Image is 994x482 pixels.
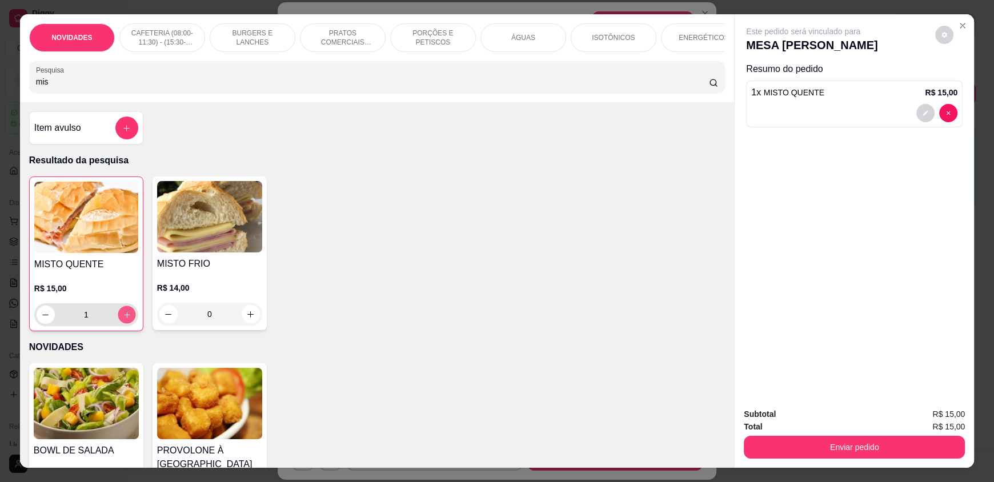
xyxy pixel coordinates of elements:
[34,182,138,253] img: product-image
[157,257,262,271] h4: MISTO FRIO
[51,33,92,42] p: NOVIDADES
[157,368,262,439] img: product-image
[925,87,957,98] p: R$ 15,00
[242,305,260,323] button: increase-product-quantity
[916,104,935,122] button: decrease-product-quantity
[34,258,138,271] h4: MISTO QUENTE
[36,76,710,87] input: Pesquisa
[746,62,963,76] p: Resumo do pedido
[939,104,957,122] button: decrease-product-quantity
[159,305,178,323] button: decrease-product-quantity
[511,33,535,42] p: ÁGUAS
[157,282,262,294] p: R$ 14,00
[744,436,965,459] button: Enviar pedido
[679,33,728,42] p: ENERGÉTICOS
[935,26,953,44] button: decrease-product-quantity
[29,340,725,354] p: NOVIDADES
[932,408,965,420] span: R$ 15,00
[953,17,972,35] button: Close
[157,444,262,471] h4: PROVOLONE À [GEOGRAPHIC_DATA]
[34,121,81,135] h4: Item avulso
[744,409,776,419] strong: Subtotal
[115,117,138,139] button: add-separate-item
[592,33,635,42] p: ISOTÔNICOS
[29,154,725,167] p: Resultado da pesquisa
[129,29,195,47] p: CAFETERIA (08:00-11:30) - (15:30-18:00)
[34,368,139,439] img: product-image
[34,283,138,294] p: R$ 15,00
[34,444,139,457] h4: BOWL DE SALADA
[400,29,466,47] p: PORÇÕES E PETISCOS
[746,37,877,53] p: MESA [PERSON_NAME]
[118,306,135,324] button: increase-product-quantity
[157,181,262,252] img: product-image
[744,422,762,431] strong: Total
[36,65,68,75] label: Pesquisa
[37,306,55,324] button: decrease-product-quantity
[764,88,824,97] span: MISTO QUENTE
[310,29,376,47] p: PRATOS COMERCIAIS (11:30-15:30)
[751,86,824,99] p: 1 x
[746,26,877,37] p: Este pedido será vinculado para
[932,420,965,433] span: R$ 15,00
[219,29,286,47] p: BURGERS E LANCHES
